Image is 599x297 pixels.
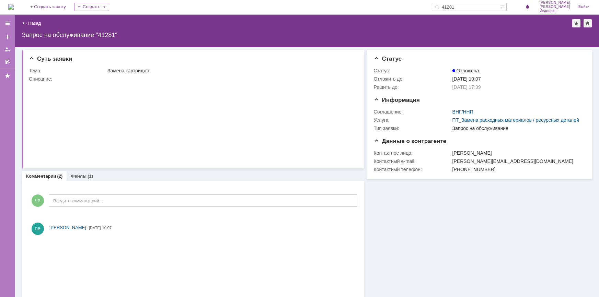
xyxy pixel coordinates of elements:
[88,174,93,179] div: (1)
[540,5,570,9] span: [PERSON_NAME]
[452,167,582,172] div: [PHONE_NUMBER]
[452,76,582,82] div: [DATE] 10:07
[89,226,101,230] span: [DATE]
[74,3,109,11] div: Создать
[452,158,582,164] div: [PERSON_NAME][EMAIL_ADDRESS][DOMAIN_NAME]
[32,194,44,207] span: ЧР
[374,56,402,62] span: Статус
[374,138,447,144] span: Данные о контрагенте
[29,68,106,73] div: Тема:
[29,56,72,62] span: Суть заявки
[374,68,451,73] div: Статус:
[29,76,355,82] div: Описание:
[374,117,451,123] div: Услуга:
[452,68,479,73] span: Отложена
[452,117,579,123] a: ПТ_Замена расходных материалов / ресурсных деталей
[452,150,582,156] div: [PERSON_NAME]
[374,97,420,103] span: Информация
[8,4,14,10] a: Перейти на домашнюю страницу
[71,174,87,179] a: Файлы
[2,32,13,43] a: Создать заявку
[57,174,63,179] div: (2)
[374,167,451,172] div: Контактный телефон:
[374,84,451,90] div: Решить до:
[374,76,451,82] div: Отложить до:
[374,126,451,131] div: Тип заявки:
[452,109,473,115] a: ВНГ/ННП
[584,19,592,27] div: Сделать домашней страницей
[22,32,592,38] div: Запрос на обслуживание "41281"
[374,150,451,156] div: Контактное лицо:
[49,224,86,231] a: [PERSON_NAME]
[2,44,13,55] a: Мои заявки
[452,126,582,131] div: Запрос на обслуживание
[107,68,354,73] div: Замена картриджа
[374,109,451,115] div: Соглашение:
[28,21,41,26] a: Назад
[540,9,570,13] span: Иванович
[102,226,112,230] span: 10:07
[49,225,86,230] span: [PERSON_NAME]
[8,4,14,10] img: logo
[572,19,580,27] div: Добавить в избранное
[26,174,56,179] a: Комментарии
[540,1,570,5] span: [PERSON_NAME]
[499,3,506,10] span: Расширенный поиск
[2,56,13,67] a: Мои согласования
[374,158,451,164] div: Контактный e-mail:
[452,84,481,90] span: [DATE] 17:39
